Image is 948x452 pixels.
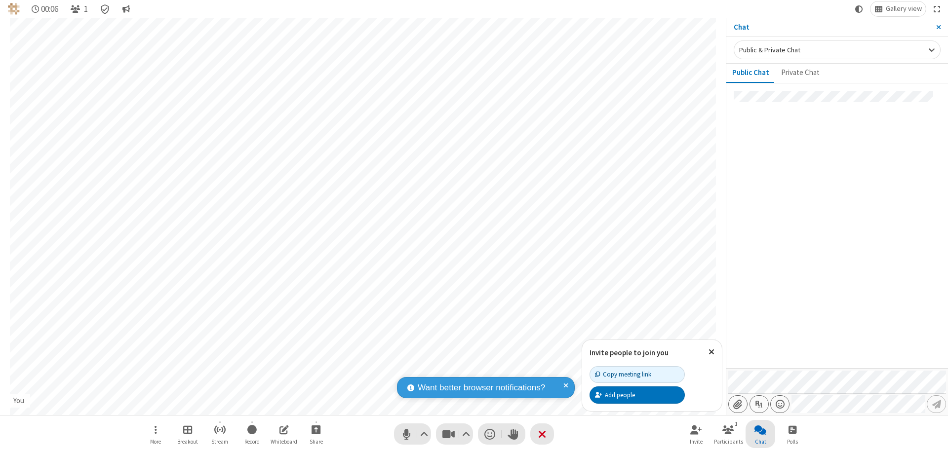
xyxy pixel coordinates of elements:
img: QA Selenium DO NOT DELETE OR CHANGE [8,3,20,15]
button: Stop video (⌘+Shift+V) [436,423,473,445]
div: You [10,395,28,407]
button: Private Chat [775,64,826,82]
button: Open participant list [66,1,92,16]
label: Invite people to join you [590,348,669,357]
button: Start sharing [301,420,331,448]
span: Stream [211,439,228,445]
button: Open menu [141,420,170,448]
div: Meeting details Encryption enabled [96,1,115,16]
span: Whiteboard [271,439,297,445]
button: Open poll [778,420,807,448]
span: Participants [714,439,743,445]
button: Mute (⌘+Shift+A) [394,423,431,445]
button: Open shared whiteboard [269,420,299,448]
button: Send message [927,395,946,413]
button: Close popover [701,340,722,364]
span: Share [310,439,323,445]
button: Open menu [770,395,790,413]
div: Copy meeting link [595,370,651,379]
button: Fullscreen [930,1,945,16]
button: Add people [590,386,685,403]
button: Audio settings [418,423,431,445]
button: Invite participants (⌘+Shift+I) [681,420,711,448]
button: Close sidebar [929,18,948,37]
button: Change layout [870,1,926,16]
div: Timer [28,1,63,16]
button: Open participant list [713,420,743,448]
span: Breakout [177,439,198,445]
button: Copy meeting link [590,366,685,383]
button: Send a reaction [478,423,502,445]
button: Public Chat [726,64,775,82]
button: Start streaming [205,420,235,448]
button: Start recording [237,420,267,448]
span: Want better browser notifications? [418,381,545,394]
p: Chat [734,22,929,33]
button: Conversation [118,1,134,16]
span: 00:06 [41,4,58,14]
button: Close chat [746,420,775,448]
button: Raise hand [502,423,525,445]
span: More [150,439,161,445]
span: Invite [690,439,703,445]
span: Public & Private Chat [739,45,800,54]
span: Chat [755,439,766,445]
div: 1 [732,419,741,428]
span: Record [244,439,260,445]
span: 1 [84,4,88,14]
span: Gallery view [886,5,922,13]
button: End or leave meeting [530,423,554,445]
button: Video setting [460,423,473,445]
span: Polls [787,439,798,445]
button: Manage Breakout Rooms [173,420,202,448]
button: Using system theme [851,1,867,16]
button: Show formatting [750,395,769,413]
